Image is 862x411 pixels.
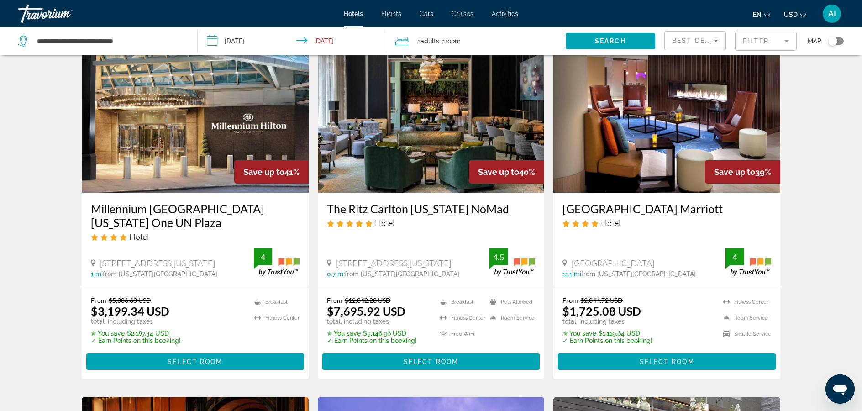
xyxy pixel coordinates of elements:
[250,312,300,324] li: Fitness Center
[327,218,536,228] div: 5 star Hotel
[489,248,535,275] img: trustyou-badge.svg
[562,304,641,318] ins: $1,725.08 USD
[250,296,300,308] li: Breakfast
[386,27,566,55] button: Travelers: 2 adults, 0 children
[469,160,544,184] div: 40%
[100,258,215,268] span: [STREET_ADDRESS][US_STATE]
[725,252,744,263] div: 4
[719,296,771,308] li: Fitness Center
[345,296,391,304] del: $12,842.28 USD
[91,232,300,242] div: 4 star Hotel
[420,37,439,45] span: Adults
[595,37,626,45] span: Search
[243,167,284,177] span: Save up to
[492,10,518,17] a: Activities
[478,167,519,177] span: Save up to
[452,10,473,17] a: Cruises
[234,160,309,184] div: 41%
[735,31,797,51] button: Filter
[562,218,771,228] div: 4 star Hotel
[825,374,855,404] iframe: Button to launch messaging window
[489,252,508,263] div: 4.5
[86,353,304,370] button: Select Room
[445,37,461,45] span: Room
[91,330,125,337] span: ✮ You save
[558,353,776,370] button: Select Room
[327,202,536,216] h3: The Ritz Carlton [US_STATE] NoMad
[719,328,771,340] li: Shuttle Service
[327,330,361,337] span: ✮ You save
[753,11,762,18] span: en
[103,270,217,278] span: from [US_STATE][GEOGRAPHIC_DATA]
[322,355,540,365] a: Select Room
[109,296,151,304] del: $5,386.68 USD
[86,355,304,365] a: Select Room
[753,8,770,21] button: Change language
[344,10,363,17] a: Hotels
[345,270,459,278] span: from [US_STATE][GEOGRAPHIC_DATA]
[719,312,771,324] li: Room Service
[562,270,581,278] span: 11.1 mi
[404,358,458,365] span: Select Room
[91,270,103,278] span: 1 mi
[436,296,485,308] li: Breakfast
[327,337,417,344] p: ✓ Earn Points on this booking!
[566,33,655,49] button: Search
[254,252,272,263] div: 4
[91,330,181,337] p: $2,187.34 USD
[808,35,821,47] span: Map
[91,202,300,229] a: Millennium [GEOGRAPHIC_DATA][US_STATE] One UN Plaza
[327,330,417,337] p: $5,146.36 USD
[318,47,545,193] img: Hotel image
[672,35,718,46] mat-select: Sort by
[436,328,485,340] li: Free WiFi
[581,270,696,278] span: from [US_STATE][GEOGRAPHIC_DATA]
[381,10,401,17] span: Flights
[168,358,222,365] span: Select Room
[420,10,433,17] span: Cars
[485,296,535,308] li: Pets Allowed
[198,27,386,55] button: Check-in date: Oct 17, 2025 Check-out date: Oct 26, 2025
[601,218,620,228] span: Hotel
[485,312,535,324] li: Room Service
[821,37,844,45] button: Toggle map
[640,358,694,365] span: Select Room
[820,4,844,23] button: User Menu
[322,353,540,370] button: Select Room
[327,296,342,304] span: From
[562,296,578,304] span: From
[327,318,417,325] p: total, including taxes
[18,2,110,26] a: Travorium
[562,202,771,216] a: [GEOGRAPHIC_DATA] Marriott
[553,47,780,193] img: Hotel image
[129,232,149,242] span: Hotel
[439,35,461,47] span: , 1
[562,330,596,337] span: ✮ You save
[828,9,836,18] span: AI
[572,258,654,268] span: [GEOGRAPHIC_DATA]
[91,296,106,304] span: From
[327,304,405,318] ins: $7,695.92 USD
[672,37,720,44] span: Best Deals
[91,337,181,344] p: ✓ Earn Points on this booking!
[580,296,623,304] del: $2,844.72 USD
[336,258,451,268] span: [STREET_ADDRESS][US_STATE]
[705,160,780,184] div: 39%
[82,47,309,193] img: Hotel image
[91,318,181,325] p: total, including taxes
[254,248,300,275] img: trustyou-badge.svg
[91,304,169,318] ins: $3,199.34 USD
[784,11,798,18] span: USD
[436,312,485,324] li: Fitness Center
[562,318,652,325] p: total, including taxes
[375,218,394,228] span: Hotel
[327,270,345,278] span: 0.7 mi
[417,35,439,47] span: 2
